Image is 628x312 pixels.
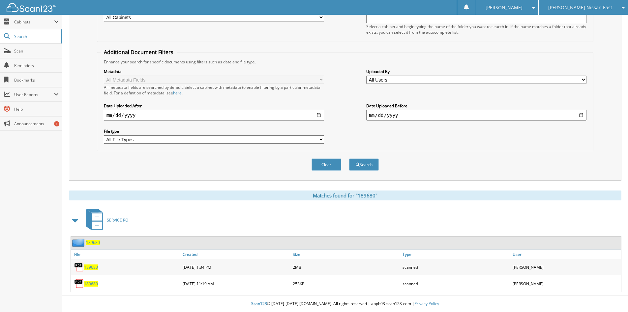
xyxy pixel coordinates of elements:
a: 189680 [84,281,98,287]
span: Scan [14,48,59,54]
legend: Additional Document Filters [101,49,177,56]
div: Matches found for "189680" [69,191,621,200]
div: 253KB [291,277,401,290]
span: SERVICE RO [107,217,128,223]
a: here [173,90,182,96]
a: Privacy Policy [414,301,439,306]
span: User Reports [14,92,54,97]
span: Help [14,106,59,112]
a: Created [181,250,291,259]
span: Bookmarks [14,77,59,83]
a: 189680 [84,264,98,270]
input: start [104,110,324,121]
label: Date Uploaded Before [366,103,586,109]
label: Metadata [104,69,324,74]
div: 1 [54,121,59,126]
img: PDF.png [74,262,84,272]
a: User [511,250,621,259]
div: [PERSON_NAME] [511,277,621,290]
button: Search [349,158,379,171]
div: Enhance your search for specific documents using filters such as date and file type. [101,59,590,65]
img: scan123-logo-white.svg [7,3,56,12]
span: Search [14,34,58,39]
span: Cabinets [14,19,54,25]
div: Select a cabinet and begin typing the name of the folder you want to search in. If the name match... [366,24,586,35]
a: File [71,250,181,259]
img: PDF.png [74,279,84,289]
input: end [366,110,586,121]
button: Clear [312,158,341,171]
span: [PERSON_NAME] Nissan East [548,6,612,10]
label: Date Uploaded After [104,103,324,109]
div: scanned [401,260,511,274]
div: [DATE] 1:34 PM [181,260,291,274]
div: © [DATE]-[DATE] [DOMAIN_NAME]. All rights reserved | appb03-scan123-com | [62,296,628,312]
div: All metadata fields are searched by default. Select a cabinet with metadata to enable filtering b... [104,85,324,96]
div: [PERSON_NAME] [511,260,621,274]
a: Type [401,250,511,259]
div: scanned [401,277,511,290]
div: [DATE] 11:19 AM [181,277,291,290]
img: folder2.png [72,238,86,247]
label: File type [104,128,324,134]
label: Uploaded By [366,69,586,74]
span: [PERSON_NAME] [486,6,523,10]
div: 2MB [291,260,401,274]
span: Reminders [14,63,59,68]
a: 189680 [86,240,100,245]
span: Scan123 [251,301,267,306]
a: Size [291,250,401,259]
span: Announcements [14,121,59,126]
a: SERVICE RO [82,207,128,233]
